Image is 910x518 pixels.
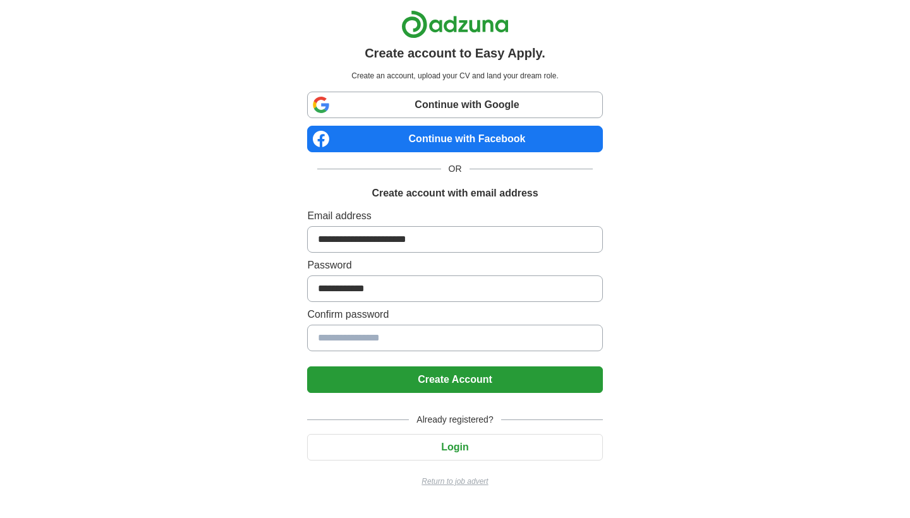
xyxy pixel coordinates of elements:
[307,307,602,322] label: Confirm password
[307,434,602,461] button: Login
[307,92,602,118] a: Continue with Google
[307,208,602,224] label: Email address
[401,10,509,39] img: Adzuna logo
[307,126,602,152] a: Continue with Facebook
[307,476,602,487] a: Return to job advert
[307,258,602,273] label: Password
[307,442,602,452] a: Login
[307,366,602,393] button: Create Account
[441,162,470,176] span: OR
[409,413,500,426] span: Already registered?
[365,44,545,63] h1: Create account to Easy Apply.
[372,186,538,201] h1: Create account with email address
[310,70,600,81] p: Create an account, upload your CV and land your dream role.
